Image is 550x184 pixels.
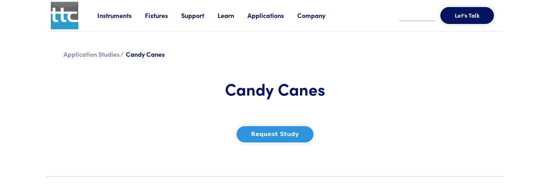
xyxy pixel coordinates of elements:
button: Let's Talk [440,7,494,24]
a: Fixtures [145,11,181,20]
h1: Candy Canes [171,79,379,99]
a: Support [181,11,218,20]
a: Instruments [97,11,145,20]
a: Company [297,11,339,20]
a: Application Studies / [63,50,124,59]
a: Applications [248,11,297,20]
img: ttc_logo_1x1_v1.0.png [51,2,78,29]
span: Candy Canes [126,50,165,59]
a: Learn [218,11,248,20]
button: Request Study [237,126,313,142]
